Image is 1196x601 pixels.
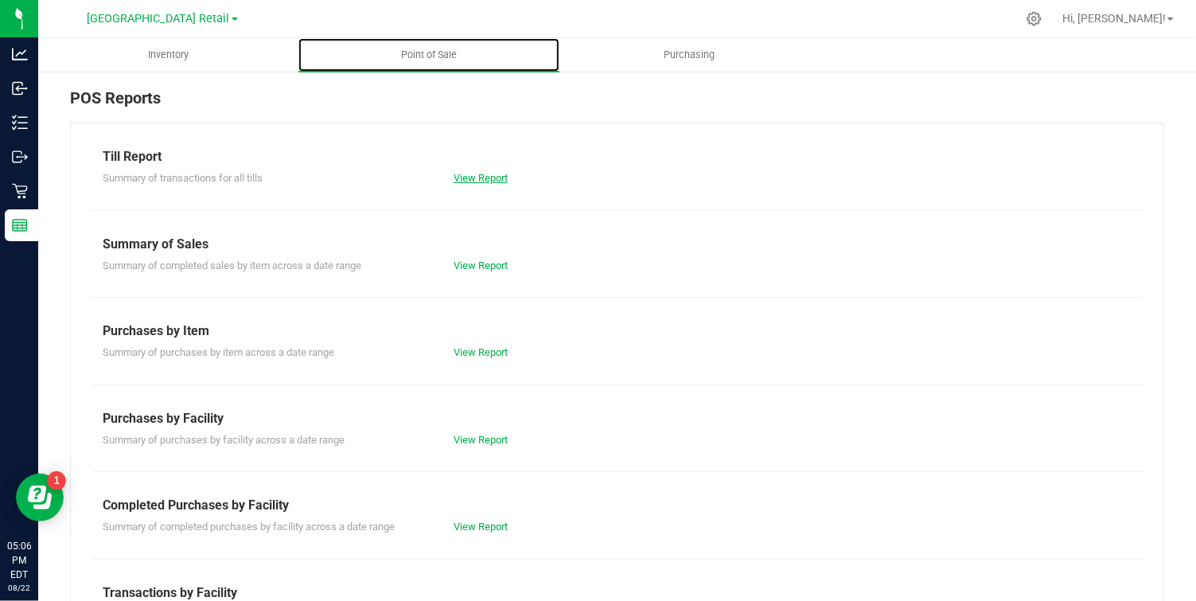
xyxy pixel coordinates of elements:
span: Hi, [PERSON_NAME]! [1062,12,1166,25]
a: View Report [454,172,508,184]
p: 08/22 [7,582,31,594]
div: Completed Purchases by Facility [103,496,1132,515]
iframe: Resource center [16,474,64,521]
inline-svg: Inventory [12,115,28,131]
a: Inventory [38,38,298,72]
span: Summary of completed purchases by facility across a date range [103,521,395,533]
div: Till Report [103,147,1132,166]
div: Purchases by Item [103,322,1132,341]
a: View Report [454,521,508,533]
span: Purchasing [642,48,736,62]
span: Summary of purchases by facility across a date range [103,434,345,446]
a: Point of Sale [298,38,559,72]
span: Point of Sale [380,48,478,62]
div: Manage settings [1024,11,1044,26]
a: View Report [454,260,508,271]
inline-svg: Inbound [12,80,28,96]
span: Inventory [127,48,210,62]
a: Purchasing [559,38,820,72]
span: Summary of transactions for all tills [103,172,263,184]
a: View Report [454,434,508,446]
inline-svg: Outbound [12,149,28,165]
a: View Report [454,346,508,358]
div: Purchases by Facility [103,409,1132,428]
inline-svg: Reports [12,217,28,233]
inline-svg: Retail [12,183,28,199]
span: [GEOGRAPHIC_DATA] Retail [88,12,230,25]
div: Summary of Sales [103,235,1132,254]
span: Summary of purchases by item across a date range [103,346,334,358]
inline-svg: Analytics [12,46,28,62]
div: POS Reports [70,86,1164,123]
p: 05:06 PM EDT [7,539,31,582]
iframe: Resource center unread badge [47,471,66,490]
span: Summary of completed sales by item across a date range [103,260,361,271]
